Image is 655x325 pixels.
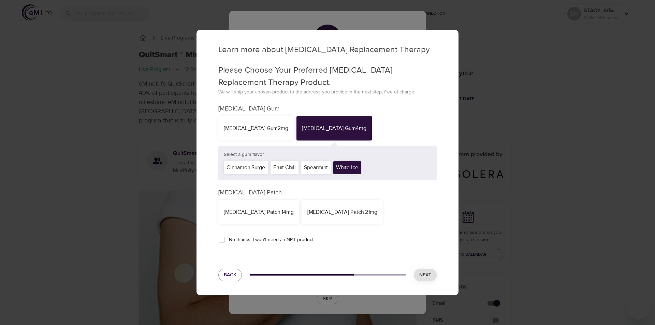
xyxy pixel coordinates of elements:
[218,44,437,56] p: Learn more about [MEDICAL_DATA] Replacement Therapy
[419,271,431,279] span: Next
[302,124,366,132] div: [MEDICAL_DATA] Gum 4mg
[218,64,437,89] p: Please Choose Your Preferred [MEDICAL_DATA] Replacement Therapy Product.
[224,271,236,279] span: Back
[301,161,331,174] div: Spearmint
[218,269,242,281] button: Back
[224,151,431,158] p: Select a gum flavor
[333,161,361,174] div: White Ice
[224,208,294,216] div: [MEDICAL_DATA] Patch 14mg
[307,208,377,216] div: [MEDICAL_DATA] Patch 21mg
[224,161,268,174] div: Cinnamon Surge
[218,188,437,197] p: [MEDICAL_DATA] Patch
[229,236,314,243] span: No thanks, I won't need an NRT product
[271,161,299,174] div: Fruit Chill
[224,124,288,132] div: [MEDICAL_DATA] Gum 2mg
[218,89,437,96] p: We will ship your chosen product to the address you provide in the next step, free of charge.
[218,104,437,113] p: [MEDICAL_DATA] Gum
[414,269,437,281] button: Next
